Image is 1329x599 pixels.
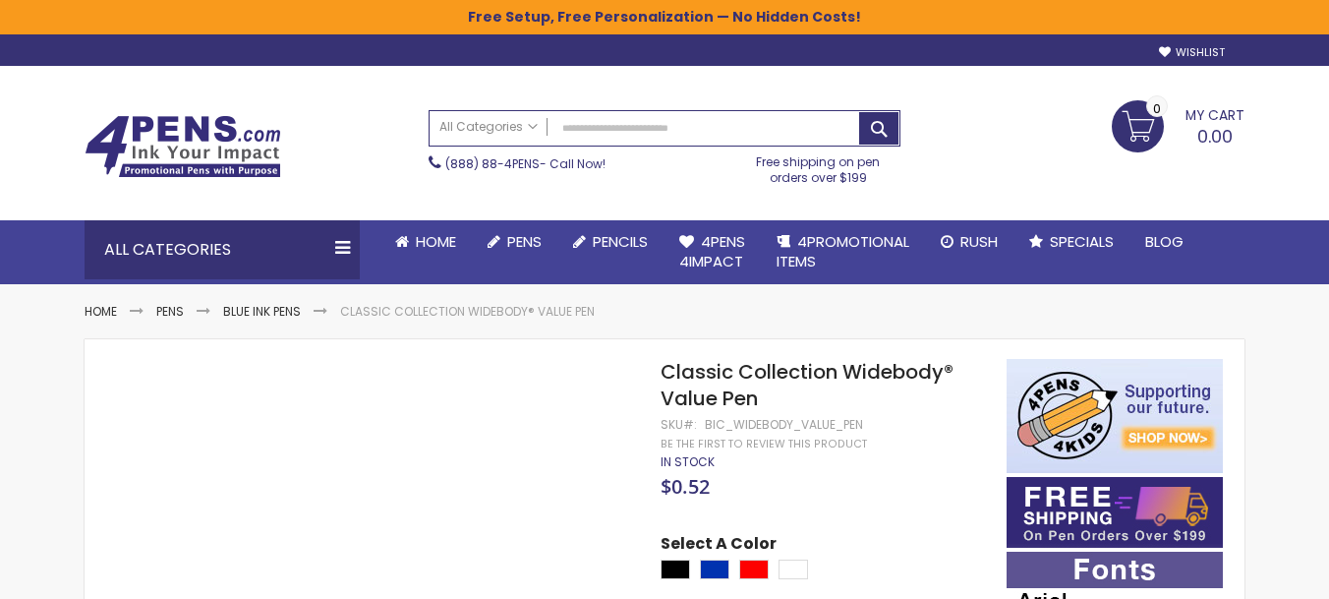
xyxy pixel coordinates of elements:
a: Be the first to review this product [661,437,867,451]
a: Pens [472,220,557,264]
strong: SKU [661,416,697,433]
img: 4Pens Custom Pens and Promotional Products [85,115,281,178]
a: Specials [1013,220,1129,264]
span: Home [416,231,456,252]
div: Availability [661,454,715,470]
a: Home [379,220,472,264]
span: Pencils [593,231,648,252]
span: All Categories [439,119,538,135]
a: 4Pens4impact [664,220,761,284]
div: Free shipping on pen orders over $199 [736,147,901,186]
a: Blue ink Pens [223,303,301,320]
div: Blue [700,560,729,579]
div: All Categories [85,220,360,279]
span: Pens [507,231,542,252]
a: Blog [1129,220,1199,264]
span: 0.00 [1197,124,1233,149]
span: 4Pens 4impact [679,231,745,271]
a: All Categories [430,111,548,144]
a: Wishlist [1159,45,1225,60]
li: Classic Collection Widebody® Value Pen [340,304,595,320]
div: bic_widebody_value_pen [705,417,863,433]
span: 4PROMOTIONAL ITEMS [777,231,909,271]
span: Specials [1050,231,1114,252]
div: Black [661,560,690,579]
a: 4PROMOTIONALITEMS [761,220,925,284]
a: Rush [925,220,1013,264]
span: Classic Collection Widebody® Value Pen [661,358,953,412]
div: Red [739,560,769,579]
a: Pens [156,303,184,320]
a: Home [85,303,117,320]
img: 4pens 4 kids [1007,359,1223,473]
span: - Call Now! [445,155,606,172]
a: (888) 88-4PENS [445,155,540,172]
span: Rush [960,231,998,252]
span: Select A Color [661,533,777,560]
div: White [779,560,808,579]
span: $0.52 [661,473,710,500]
a: Pencils [557,220,664,264]
span: Blog [1145,231,1184,252]
span: In stock [661,453,715,470]
a: 0.00 0 [1112,100,1244,150]
span: 0 [1153,99,1161,118]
